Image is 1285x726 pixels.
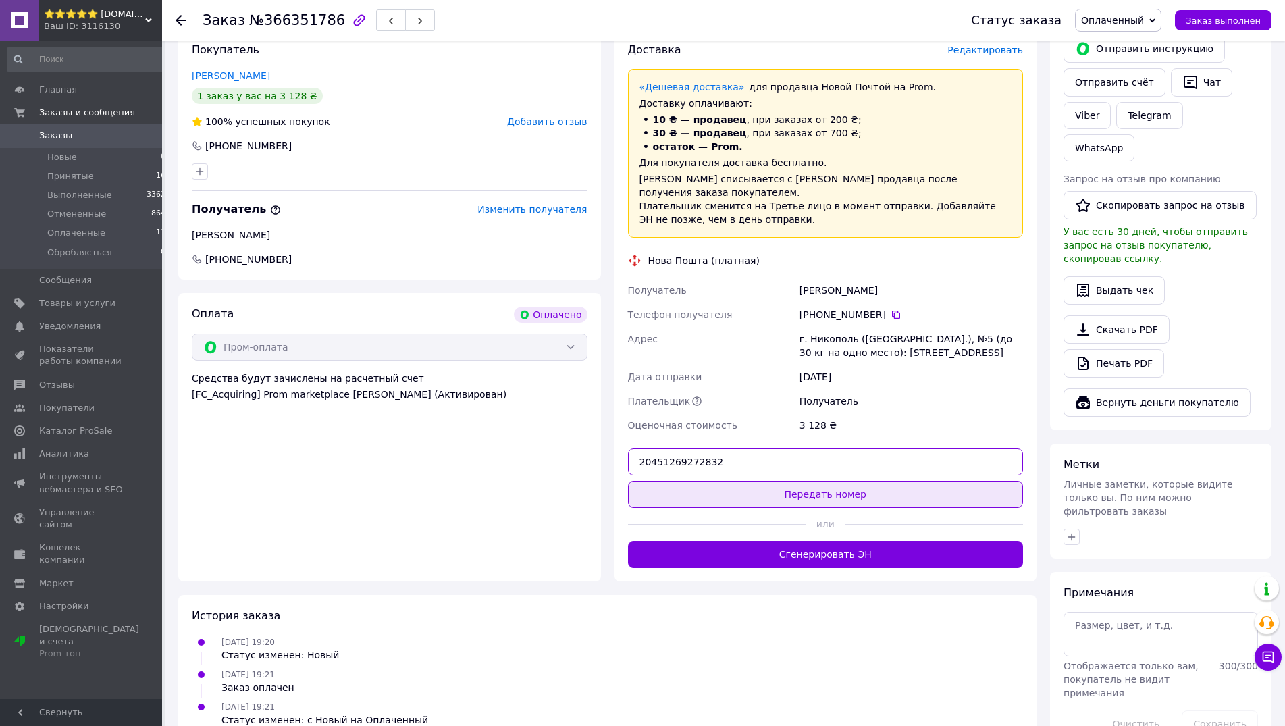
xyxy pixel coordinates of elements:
span: Отображается только вам, покупатель не видит примечания [1064,660,1199,698]
span: Личные заметки, которые видите только вы. По ним можно фильтровать заказы [1064,479,1233,517]
span: 100% [205,116,232,127]
span: [DATE] 19:20 [221,638,275,647]
span: Получатель [628,285,687,296]
span: Каталог ProSale [39,425,112,437]
a: [PERSON_NAME] [192,70,270,81]
span: 0 [161,151,165,163]
span: Заказ [203,12,245,28]
li: , при заказах от 700 ₴; [639,126,1012,140]
div: [PHONE_NUMBER] [204,139,293,153]
button: Вернуть деньги покупателю [1064,388,1251,417]
span: Маркет [39,577,74,590]
span: Оценочная стоимость [628,420,738,431]
span: Плательщик [628,396,691,407]
a: Скачать PDF [1064,315,1170,344]
input: Номер экспресс-накладной [628,448,1024,475]
span: Кошелек компании [39,542,125,566]
span: Показатели работы компании [39,343,125,367]
span: 30 ₴ — продавец [653,128,747,138]
button: Сгенерировать ЭН [628,541,1024,568]
button: Отправить счёт [1064,68,1165,97]
span: Главная [39,84,77,96]
div: [DATE] [797,365,1026,389]
div: г. Никополь ([GEOGRAPHIC_DATA].), №5 (до 30 кг на одно место): [STREET_ADDRESS] [797,327,1026,365]
div: [PERSON_NAME] списывается с [PERSON_NAME] продавца после получения заказа покупателем. Плательщик... [639,172,1012,226]
input: Поиск [7,47,167,72]
span: Новые [47,151,77,163]
button: Заказ выполнен [1175,10,1271,30]
span: Покупатель [192,43,259,56]
span: [DEMOGRAPHIC_DATA] и счета [39,623,139,660]
span: [DATE] 19:21 [221,702,275,712]
span: Настройки [39,600,88,613]
div: успешных покупок [192,115,330,128]
div: Ваш ID: 3116130 [44,20,162,32]
span: Редактировать [947,45,1023,55]
button: Выдать чек [1064,276,1165,305]
li: , при заказах от 200 ₴; [639,113,1012,126]
a: Viber [1064,102,1111,129]
button: Передать номер [628,481,1024,508]
span: Оплаченный [1081,15,1144,26]
span: Аналитика [39,448,89,460]
span: Доставка [628,43,681,56]
span: Отзывы [39,379,75,391]
span: Метки [1064,458,1099,471]
span: История заказа [192,609,280,622]
span: Обробляється [47,247,112,259]
span: Инструменты вебмастера и SEO [39,471,125,495]
span: Принятые [47,170,94,182]
div: Prom топ [39,648,139,660]
div: Вернуться назад [176,14,186,27]
span: 16 [156,170,165,182]
button: Чат [1171,68,1232,97]
span: 11 [156,227,165,239]
span: ⭐️⭐️⭐️⭐️⭐️ MiniLavka.Com - товары для дома! [44,8,145,20]
div: 1 заказ у вас на 3 128 ₴ [192,88,323,104]
span: Управление сайтом [39,507,125,531]
span: №366351786 [249,12,345,28]
span: Запрос на отзыв про компанию [1064,174,1221,184]
div: Нова Пошта (платная) [645,254,763,267]
span: Оплаченные [47,227,105,239]
button: Отправить инструкцию [1064,34,1225,63]
div: Средства будут зачислены на расчетный счет [192,371,587,401]
a: Telegram [1116,102,1182,129]
span: Выполненные [47,189,112,201]
a: WhatsApp [1064,134,1134,161]
button: Скопировать запрос на отзыв [1064,191,1257,219]
span: Добавить отзыв [507,116,587,127]
span: Уведомления [39,320,101,332]
a: Печать PDF [1064,349,1164,378]
span: Изменить получателя [477,204,587,215]
div: Оплачено [514,307,587,323]
span: [DATE] 19:21 [221,670,275,679]
span: Товары и услуги [39,297,115,309]
span: Заказы [39,130,72,142]
span: Сообщения [39,274,92,286]
span: 10 ₴ — продавец [653,114,747,125]
span: Отмененные [47,208,106,220]
span: Получатель [192,203,281,215]
div: Получатель [797,389,1026,413]
div: для продавца Новой Почтой на Prom. [639,80,1012,94]
div: [PERSON_NAME] [192,228,587,242]
div: 3 128 ₴ [797,413,1026,438]
span: Заказ выполнен [1186,16,1261,26]
span: 300 / 300 [1219,660,1258,671]
span: 0 [161,247,165,259]
span: У вас есть 30 дней, чтобы отправить запрос на отзыв покупателю, скопировав ссылку. [1064,226,1248,264]
span: остаток — Prom. [653,141,743,152]
div: [PERSON_NAME] [797,278,1026,303]
div: [PHONE_NUMBER] [799,308,1023,321]
div: Доставку оплачивают: [639,97,1012,110]
span: 3362 [147,189,165,201]
span: Заказы и сообщения [39,107,135,119]
button: Чат с покупателем [1255,644,1282,671]
span: [PHONE_NUMBER] [204,253,293,266]
span: Телефон получателя [628,309,733,320]
span: 864 [151,208,165,220]
span: или [806,517,845,531]
div: Статус изменен: Новый [221,648,339,662]
a: «Дешевая доставка» [639,82,745,93]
